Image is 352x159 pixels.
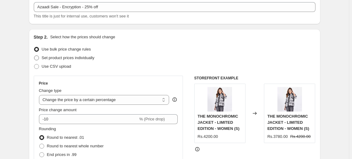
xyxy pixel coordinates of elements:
[42,55,95,60] span: Set product prices individually
[47,144,104,148] span: Round to nearest whole number
[290,134,311,140] strike: Rs.4200.00
[47,152,77,157] span: End prices in .99
[39,88,62,93] span: Change type
[50,34,115,40] p: Select how the prices should change
[277,87,302,112] img: BSPK---03-_2_444c25f5-031a-434c-9574-610f1cbfaf39_80x.jpg
[34,34,48,40] h2: Step 2.
[194,76,315,81] h6: STOREFRONT EXAMPLE
[34,14,129,18] span: This title is just for internal use, customers won't see it
[42,64,71,69] span: Use CSV upload
[34,2,315,12] input: 30% off holiday sale
[267,134,288,140] div: Rs.3780.00
[39,114,138,124] input: -15
[39,108,77,112] span: Price change amount
[39,127,56,131] span: Rounding
[42,47,91,51] span: Use bulk price change rules
[267,114,309,131] span: THE MONOCHROMIC JACKET - LIMITED EDITION - WOMEN (S)
[139,117,165,121] span: % (Price drop)
[198,114,240,131] span: THE MONOCHROMIC JACKET - LIMITED EDITION - WOMEN (S)
[198,134,218,140] div: Rs.4200.00
[172,97,178,103] div: help
[39,81,48,86] h3: Price
[47,135,84,140] span: Round to nearest .01
[207,87,232,112] img: BSPK---03-_2_444c25f5-031a-434c-9574-610f1cbfaf39_80x.jpg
